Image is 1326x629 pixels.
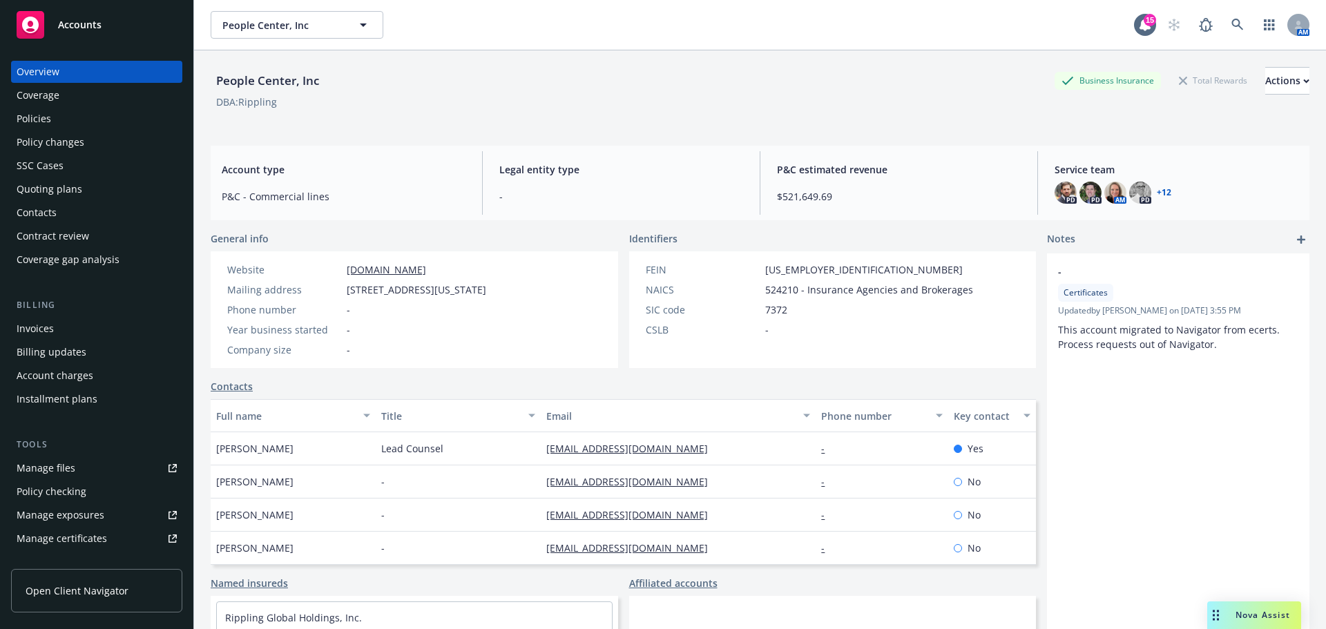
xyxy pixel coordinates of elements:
[1265,68,1309,94] div: Actions
[222,189,465,204] span: P&C - Commercial lines
[1129,182,1151,204] img: photo
[381,409,520,423] div: Title
[1236,609,1290,621] span: Nova Assist
[11,155,182,177] a: SSC Cases
[11,61,182,83] a: Overview
[222,18,342,32] span: People Center, Inc
[1265,67,1309,95] button: Actions
[11,202,182,224] a: Contacts
[211,72,325,90] div: People Center, Inc
[11,318,182,340] a: Invoices
[821,508,836,521] a: -
[1293,231,1309,248] a: add
[58,19,102,30] span: Accounts
[211,11,383,39] button: People Center, Inc
[11,457,182,479] a: Manage files
[646,262,760,277] div: FEIN
[211,231,269,246] span: General info
[216,474,294,489] span: [PERSON_NAME]
[216,441,294,456] span: [PERSON_NAME]
[17,365,93,387] div: Account charges
[216,541,294,555] span: [PERSON_NAME]
[629,576,718,590] a: Affiliated accounts
[1160,11,1188,39] a: Start snowing
[227,262,341,277] div: Website
[821,409,927,423] div: Phone number
[222,162,465,177] span: Account type
[11,249,182,271] a: Coverage gap analysis
[227,342,341,357] div: Company size
[381,507,385,522] span: -
[17,84,59,106] div: Coverage
[1058,323,1282,351] span: This account migrated to Navigator from ecerts. Process requests out of Navigator.
[546,508,719,521] a: [EMAIL_ADDRESS][DOMAIN_NAME]
[11,178,182,200] a: Quoting plans
[11,551,182,573] a: Manage claims
[216,95,277,109] div: DBA: Rippling
[1172,72,1254,89] div: Total Rewards
[1055,162,1298,177] span: Service team
[11,504,182,526] a: Manage exposures
[347,342,350,357] span: -
[954,409,1015,423] div: Key contact
[227,302,341,317] div: Phone number
[968,441,983,456] span: Yes
[17,457,75,479] div: Manage files
[227,322,341,337] div: Year business started
[216,507,294,522] span: [PERSON_NAME]
[17,108,51,130] div: Policies
[499,189,743,204] span: -
[765,262,963,277] span: [US_EMPLOYER_IDENTIFICATION_NUMBER]
[821,475,836,488] a: -
[211,399,376,432] button: Full name
[1079,182,1102,204] img: photo
[17,61,59,83] div: Overview
[546,409,795,423] div: Email
[11,388,182,410] a: Installment plans
[347,263,426,276] a: [DOMAIN_NAME]
[381,541,385,555] span: -
[347,322,350,337] span: -
[11,84,182,106] a: Coverage
[1192,11,1220,39] a: Report a Bug
[1058,264,1262,279] span: -
[11,481,182,503] a: Policy checking
[211,576,288,590] a: Named insureds
[546,442,719,455] a: [EMAIL_ADDRESS][DOMAIN_NAME]
[11,341,182,363] a: Billing updates
[816,399,948,432] button: Phone number
[646,302,760,317] div: SIC code
[1055,182,1077,204] img: photo
[17,318,54,340] div: Invoices
[499,162,743,177] span: Legal entity type
[948,399,1036,432] button: Key contact
[777,189,1021,204] span: $521,649.69
[11,131,182,153] a: Policy changes
[11,365,182,387] a: Account charges
[26,583,128,598] span: Open Client Navigator
[17,528,107,550] div: Manage certificates
[1047,231,1075,248] span: Notes
[17,178,82,200] div: Quoting plans
[546,541,719,554] a: [EMAIL_ADDRESS][DOMAIN_NAME]
[1104,182,1126,204] img: photo
[11,298,182,312] div: Billing
[216,409,355,423] div: Full name
[11,6,182,44] a: Accounts
[1207,601,1301,629] button: Nova Assist
[1055,72,1161,89] div: Business Insurance
[1144,13,1156,26] div: 15
[546,475,719,488] a: [EMAIL_ADDRESS][DOMAIN_NAME]
[17,341,86,363] div: Billing updates
[17,225,89,247] div: Contract review
[646,322,760,337] div: CSLB
[347,282,486,297] span: [STREET_ADDRESS][US_STATE]
[17,202,57,224] div: Contacts
[1157,188,1171,197] a: +12
[629,231,678,246] span: Identifiers
[17,481,86,503] div: Policy checking
[968,541,981,555] span: No
[765,302,787,317] span: 7372
[11,438,182,452] div: Tools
